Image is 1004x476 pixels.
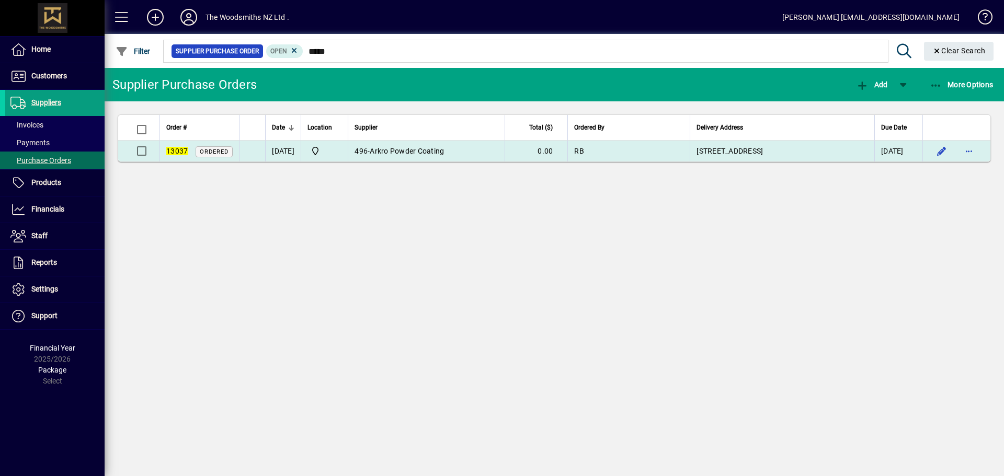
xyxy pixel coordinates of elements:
[166,122,233,133] div: Order #
[200,148,229,155] span: Ordered
[307,145,341,157] span: The Woodsmiths
[370,147,444,155] span: Arkro Powder Coating
[31,285,58,293] span: Settings
[5,116,105,134] a: Invoices
[266,44,303,58] mat-chip: Completion Status: Open
[927,75,996,94] button: More Options
[5,63,105,89] a: Customers
[932,47,986,55] span: Clear Search
[697,122,743,133] span: Delivery Address
[5,250,105,276] a: Reports
[31,258,57,266] span: Reports
[270,48,287,55] span: Open
[272,122,294,133] div: Date
[172,8,206,27] button: Profile
[113,42,153,61] button: Filter
[355,122,498,133] div: Supplier
[10,156,71,165] span: Purchase Orders
[782,9,960,26] div: [PERSON_NAME] [EMAIL_ADDRESS][DOMAIN_NAME]
[176,46,259,56] span: Supplier Purchase Order
[930,80,994,89] span: More Options
[31,231,48,240] span: Staff
[355,122,378,133] span: Supplier
[5,134,105,152] a: Payments
[853,75,890,94] button: Add
[31,178,61,187] span: Products
[5,276,105,303] a: Settings
[5,303,105,329] a: Support
[206,9,289,26] div: The Woodsmiths NZ Ltd .
[307,122,332,133] span: Location
[505,141,567,161] td: 0.00
[348,141,505,161] td: -
[690,141,874,161] td: [STREET_ADDRESS]
[166,147,188,155] em: 13037
[38,366,66,374] span: Package
[874,141,922,161] td: [DATE]
[31,98,61,107] span: Suppliers
[116,47,151,55] span: Filter
[881,122,916,133] div: Due Date
[529,122,553,133] span: Total ($)
[5,223,105,249] a: Staff
[30,344,75,352] span: Financial Year
[31,72,67,80] span: Customers
[961,143,977,159] button: More options
[272,122,285,133] span: Date
[5,152,105,169] a: Purchase Orders
[112,76,257,93] div: Supplier Purchase Orders
[166,122,187,133] span: Order #
[307,122,341,133] div: Location
[574,122,604,133] span: Ordered By
[10,138,50,147] span: Payments
[5,196,105,223] a: Financials
[265,141,301,161] td: [DATE]
[881,122,907,133] span: Due Date
[31,45,51,53] span: Home
[511,122,562,133] div: Total ($)
[856,80,887,89] span: Add
[5,170,105,196] a: Products
[924,42,994,61] button: Clear
[970,2,991,36] a: Knowledge Base
[31,311,58,320] span: Support
[5,37,105,63] a: Home
[933,143,950,159] button: Edit
[31,205,64,213] span: Financials
[10,121,43,129] span: Invoices
[574,147,584,155] span: RB
[574,122,683,133] div: Ordered By
[139,8,172,27] button: Add
[355,147,368,155] span: 496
